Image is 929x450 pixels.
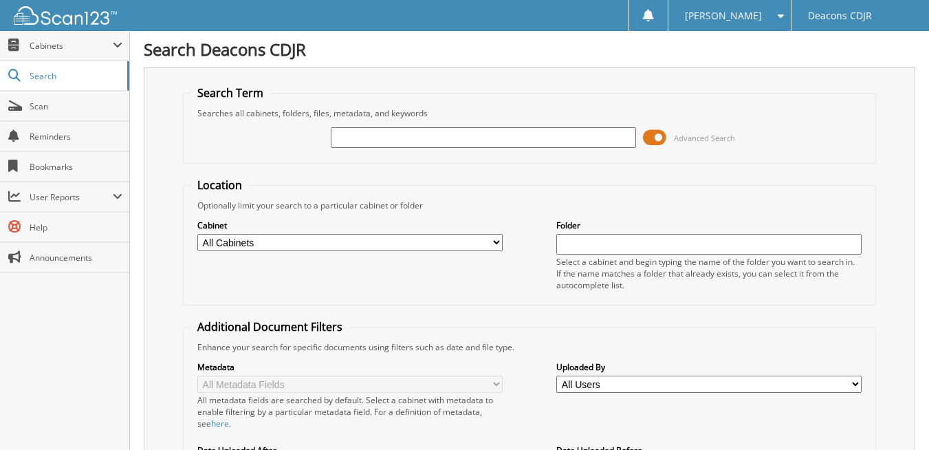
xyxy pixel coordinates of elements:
[197,219,503,231] label: Cabinet
[190,85,270,100] legend: Search Term
[144,38,915,61] h1: Search Deacons CDJR
[556,256,862,291] div: Select a cabinet and begin typing the name of the folder you want to search in. If the name match...
[30,222,122,233] span: Help
[808,12,872,20] span: Deacons CDJR
[30,161,122,173] span: Bookmarks
[190,319,349,334] legend: Additional Document Filters
[211,418,229,429] a: here
[30,70,120,82] span: Search
[190,178,249,193] legend: Location
[674,133,735,143] span: Advanced Search
[30,252,122,264] span: Announcements
[14,6,117,25] img: scan123-logo-white.svg
[190,200,868,211] div: Optionally limit your search to a particular cabinet or folder
[556,361,862,373] label: Uploaded By
[30,131,122,142] span: Reminders
[190,341,868,353] div: Enhance your search for specific documents using filters such as date and file type.
[30,100,122,112] span: Scan
[860,384,929,450] iframe: Chat Widget
[197,394,503,429] div: All metadata fields are searched by default. Select a cabinet with metadata to enable filtering b...
[30,40,113,52] span: Cabinets
[685,12,762,20] span: [PERSON_NAME]
[30,191,113,203] span: User Reports
[197,361,503,373] label: Metadata
[190,107,868,119] div: Searches all cabinets, folders, files, metadata, and keywords
[556,219,862,231] label: Folder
